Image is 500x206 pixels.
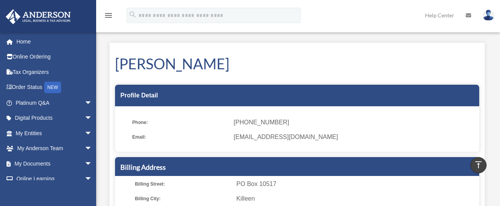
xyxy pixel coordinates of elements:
[5,80,104,95] a: Order StatusNEW
[237,193,477,204] span: Killeen
[5,126,104,141] a: My Entitiesarrow_drop_down
[115,85,479,106] div: Profile Detail
[5,34,104,49] a: Home
[85,141,100,157] span: arrow_drop_down
[135,179,231,189] span: Billing Street:
[85,156,100,172] span: arrow_drop_down
[234,132,474,142] span: [EMAIL_ADDRESS][DOMAIN_NAME]
[474,160,483,169] i: vertical_align_top
[132,117,228,128] span: Phone:
[104,13,113,20] a: menu
[483,10,494,21] img: User Pic
[85,171,100,187] span: arrow_drop_down
[128,10,137,19] i: search
[5,49,104,65] a: Online Ordering
[120,162,474,172] h5: Billing Address
[5,156,104,171] a: My Documentsarrow_drop_down
[5,64,104,80] a: Tax Organizers
[115,54,479,74] h1: [PERSON_NAME]
[5,95,104,111] a: Platinum Q&Aarrow_drop_down
[85,126,100,141] span: arrow_drop_down
[470,157,487,173] a: vertical_align_top
[234,117,474,128] span: [PHONE_NUMBER]
[85,95,100,111] span: arrow_drop_down
[5,141,104,156] a: My Anderson Teamarrow_drop_down
[44,82,61,93] div: NEW
[85,111,100,126] span: arrow_drop_down
[3,9,73,24] img: Anderson Advisors Platinum Portal
[5,111,104,126] a: Digital Productsarrow_drop_down
[132,132,228,142] span: Email:
[104,11,113,20] i: menu
[5,171,104,187] a: Online Learningarrow_drop_down
[237,179,477,189] span: PO Box 10517
[135,193,231,204] span: Billing City:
